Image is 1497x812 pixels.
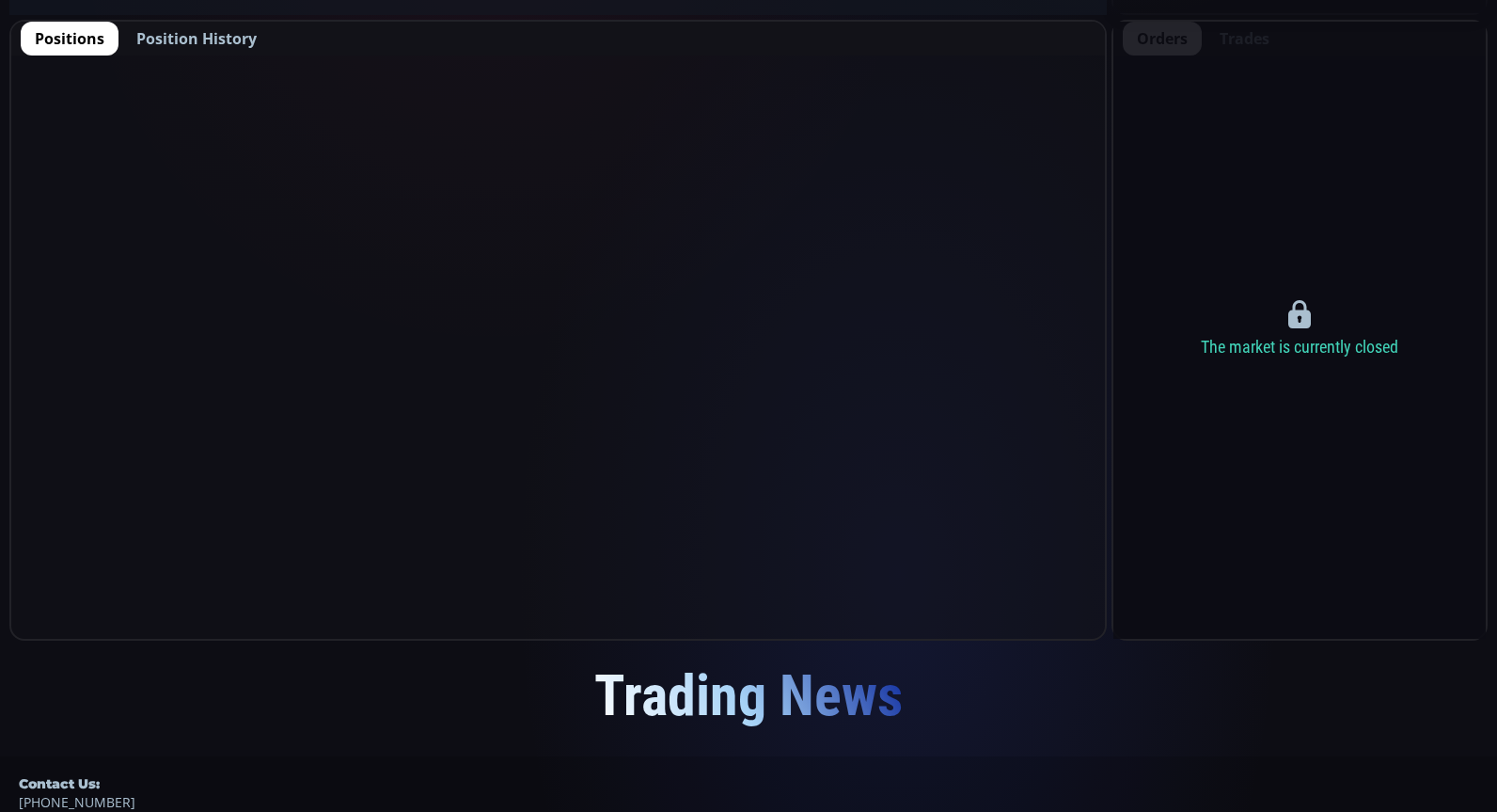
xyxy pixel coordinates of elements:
[122,22,271,56] button: Position History
[1201,331,1398,362] div: The market is currently closed
[594,662,903,729] span: Trading News
[19,775,1478,792] h5: Contact Us:
[19,792,1478,812] a: [PHONE_NUMBER]
[21,22,118,56] button: Positions
[136,27,257,50] span: Position History
[35,27,104,50] span: Positions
